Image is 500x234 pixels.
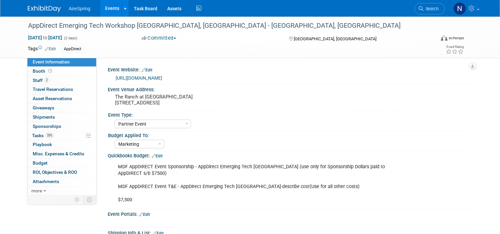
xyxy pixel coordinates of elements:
[27,76,96,85] a: Staff2
[33,78,49,83] span: Staff
[139,212,150,217] a: Edit
[27,67,96,76] a: Booth
[27,58,96,66] a: Event Information
[69,6,90,11] span: AireSpring
[27,177,96,186] a: Attachments
[27,122,96,131] a: Sponsorships
[32,133,54,138] span: Tasks
[27,149,96,158] a: Misc. Expenses & Credits
[42,35,48,40] span: to
[27,168,96,177] a: ROI, Objectives & ROO
[63,36,77,40] span: (2 days)
[33,142,52,147] span: Playbook
[116,75,162,81] a: [URL][DOMAIN_NAME]
[108,85,472,93] div: Event Venue Address:
[28,35,62,41] span: [DATE] [DATE]
[400,34,464,44] div: Event Format
[27,113,96,122] a: Shipments
[33,124,61,129] span: Sponsorships
[33,59,70,64] span: Event Information
[108,151,472,159] div: Quickbooks Budget:
[113,160,402,207] div: MDF AppDIRECT Event Sponsorship - AppDirect Emerging Tech [GEOGRAPHIC_DATA] (use only for Sponsor...
[27,140,96,149] a: Playbook
[453,2,466,15] img: Natalie Pyron
[108,209,472,218] div: Event Portals:
[45,47,56,51] a: Edit
[28,6,61,12] img: ExhibitDay
[45,133,54,138] span: 33%
[441,35,447,41] img: Format-Inperson.png
[281,184,310,189] i: -describe cost
[152,154,163,158] a: Edit
[414,3,445,15] a: Search
[108,65,472,73] div: Event Website:
[33,87,73,92] span: Travel Reservations
[47,68,53,73] span: Booth not reserved yet
[446,45,464,49] div: Event Rating
[33,105,54,110] span: Giveaways
[33,151,84,156] span: Misc. Expenses & Credits
[44,78,49,83] span: 2
[27,103,96,112] a: Giveaways
[33,96,72,101] span: Asset Reservations
[27,85,96,94] a: Travel Reservations
[27,94,96,103] a: Asset Reservations
[108,110,469,118] div: Event Type:
[294,36,376,41] span: [GEOGRAPHIC_DATA], [GEOGRAPHIC_DATA]
[28,45,56,53] td: Tags
[31,188,42,193] span: more
[423,6,439,11] span: Search
[115,94,252,106] pre: The Ranch at [GEOGRAPHIC_DATA] [STREET_ADDRESS]
[27,131,96,140] a: Tasks33%
[62,46,83,53] div: AppDirect
[83,195,96,204] td: Toggle Event Tabs
[71,195,83,204] td: Personalize Event Tab Strip
[33,170,77,175] span: ROI, Objectives & ROO
[33,160,48,166] span: Budget
[27,186,96,195] a: more
[33,68,53,74] span: Booth
[27,159,96,168] a: Budget
[448,36,464,41] div: In-Person
[26,20,427,32] div: AppDirect Emerging Tech Workshop [GEOGRAPHIC_DATA], [GEOGRAPHIC_DATA] - [GEOGRAPHIC_DATA], [GEOGR...
[33,114,55,120] span: Shipments
[141,68,152,72] a: Edit
[139,35,179,42] button: Committed
[33,179,59,184] span: Attachments
[108,131,469,139] div: Budget Applied To:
